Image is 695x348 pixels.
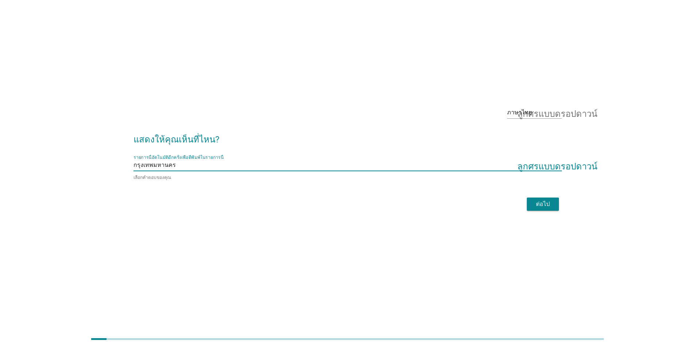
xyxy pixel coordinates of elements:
font: กรุงเทพมหานคร [134,161,176,168]
font: ลูกศรแบบดรอปดาวน์ [517,161,597,169]
font: ภาษาไทย [507,109,532,116]
font: ต่อไป [536,200,550,207]
input: รายการนี้อัตโนมัติอีกครั้งเพื่อตีพิมพ์ในรายการนี้ [176,159,552,171]
div: เลือกคำตอบของคุณ [134,174,562,181]
font: แสดงให้คุณเห็นที่ไหน? [134,134,219,145]
button: ต่อไป [527,198,559,211]
font: ลูกศรแบบดรอปดาวน์ [517,108,597,117]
